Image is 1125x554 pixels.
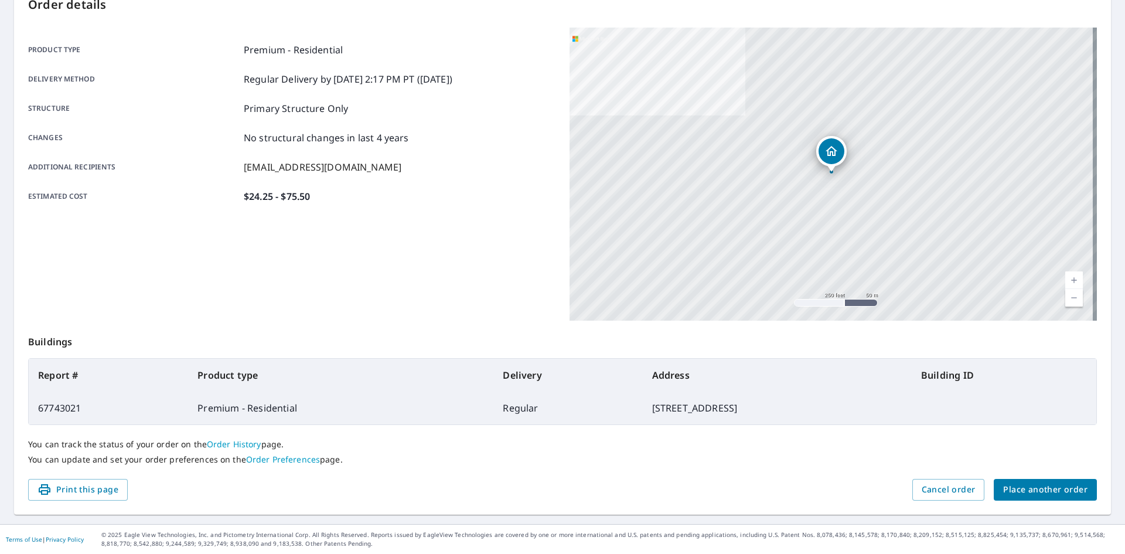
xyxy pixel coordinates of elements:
[46,535,84,543] a: Privacy Policy
[6,536,84,543] p: |
[188,359,493,392] th: Product type
[37,482,118,497] span: Print this page
[922,482,976,497] span: Cancel order
[994,479,1097,501] button: Place another order
[493,392,642,424] td: Regular
[28,479,128,501] button: Print this page
[244,189,310,203] p: $24.25 - $75.50
[28,439,1097,450] p: You can track the status of your order on the page.
[28,160,239,174] p: Additional recipients
[1065,289,1083,307] a: Current Level 17, Zoom Out
[643,392,912,424] td: [STREET_ADDRESS]
[28,321,1097,358] p: Buildings
[188,392,493,424] td: Premium - Residential
[816,136,847,172] div: Dropped pin, building 1, Residential property, 2095 High Meadow Ct Medina, OH 44256
[101,531,1119,548] p: © 2025 Eagle View Technologies, Inc. and Pictometry International Corp. All Rights Reserved. Repo...
[643,359,912,392] th: Address
[29,359,188,392] th: Report #
[493,359,642,392] th: Delivery
[1003,482,1087,497] span: Place another order
[244,72,452,86] p: Regular Delivery by [DATE] 2:17 PM PT ([DATE])
[912,479,985,501] button: Cancel order
[28,101,239,115] p: Structure
[28,43,239,57] p: Product type
[1065,271,1083,289] a: Current Level 17, Zoom In
[207,439,261,450] a: Order History
[28,189,239,203] p: Estimated cost
[6,535,42,543] a: Terms of Use
[912,359,1096,392] th: Building ID
[244,160,401,174] p: [EMAIL_ADDRESS][DOMAIN_NAME]
[244,43,343,57] p: Premium - Residential
[28,454,1097,465] p: You can update and set your order preferences on the page.
[244,131,409,145] p: No structural changes in last 4 years
[246,454,320,465] a: Order Preferences
[28,72,239,86] p: Delivery method
[29,392,188,424] td: 67743021
[244,101,348,115] p: Primary Structure Only
[28,131,239,145] p: Changes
